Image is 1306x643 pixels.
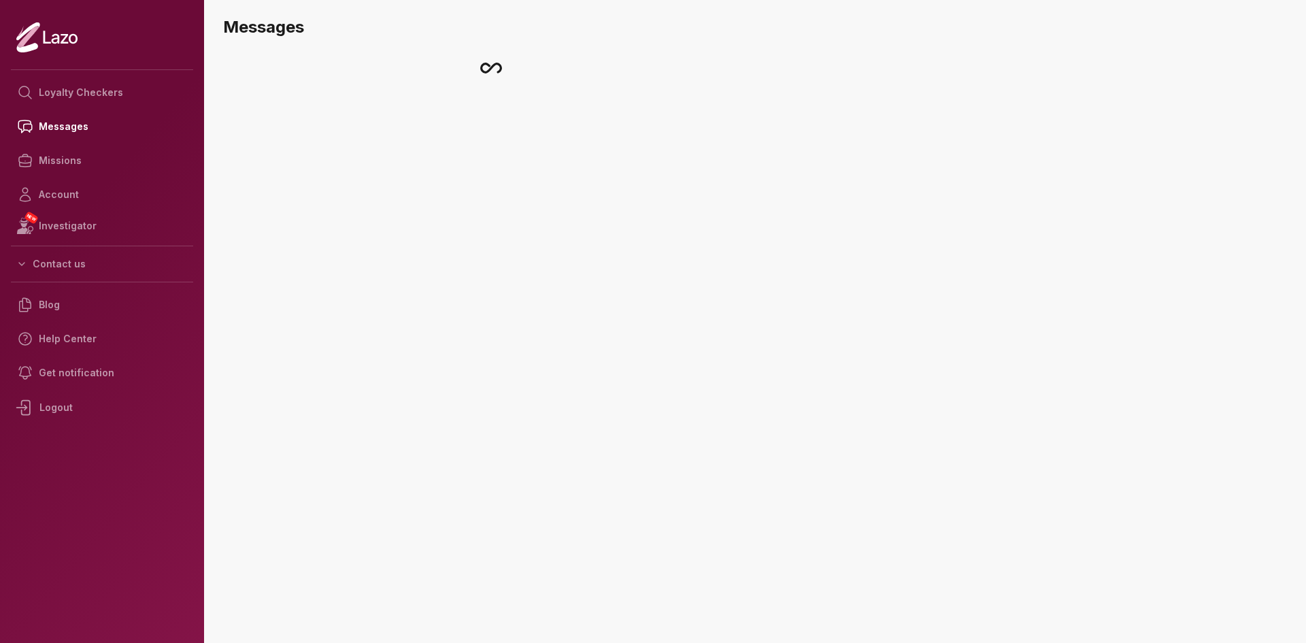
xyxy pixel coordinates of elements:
[24,211,39,225] span: NEW
[11,356,193,390] a: Get notification
[11,252,193,276] button: Contact us
[11,76,193,110] a: Loyalty Checkers
[11,288,193,322] a: Blog
[11,110,193,144] a: Messages
[11,212,193,240] a: NEWInvestigator
[11,178,193,212] a: Account
[223,16,1295,38] h3: Messages
[11,390,193,425] div: Logout
[11,322,193,356] a: Help Center
[11,144,193,178] a: Missions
